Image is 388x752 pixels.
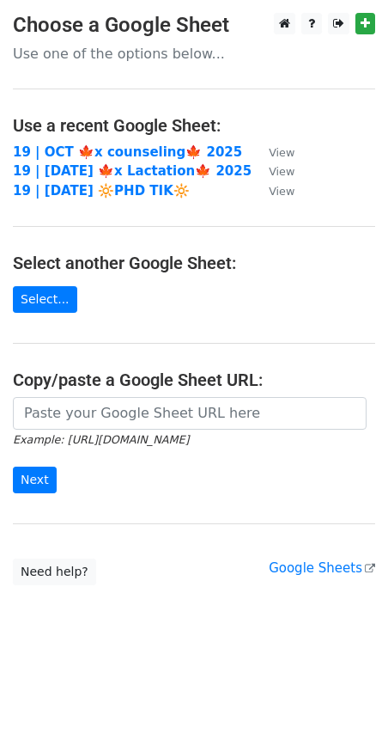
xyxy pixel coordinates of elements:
[269,185,294,198] small: View
[252,163,294,179] a: View
[13,13,375,38] h3: Choose a Google Sheet
[13,433,189,446] small: Example: [URL][DOMAIN_NAME]
[252,183,294,199] a: View
[13,163,252,179] a: 19 | [DATE] 🍁x Lactation🍁 2025
[269,165,294,178] small: View
[269,560,375,576] a: Google Sheets
[13,559,96,585] a: Need help?
[13,144,242,160] a: 19 | OCT 🍁x counseling🍁 2025
[13,397,367,430] input: Paste your Google Sheet URL here
[13,286,77,313] a: Select...
[13,253,375,273] h4: Select another Google Sheet:
[252,144,294,160] a: View
[13,467,57,493] input: Next
[13,115,375,136] h4: Use a recent Google Sheet:
[269,146,294,159] small: View
[13,370,375,390] h4: Copy/paste a Google Sheet URL:
[13,183,190,199] a: 19 | [DATE] 🔆PHD TIK🔆
[13,45,375,63] p: Use one of the options below...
